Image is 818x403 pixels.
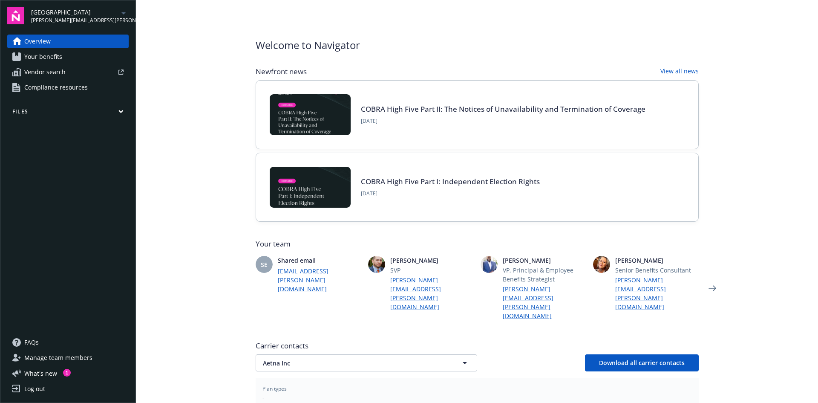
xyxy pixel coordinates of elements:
[24,81,88,94] span: Compliance resources
[7,351,129,365] a: Manage team members
[593,256,610,273] img: photo
[7,50,129,64] a: Your benefits
[390,266,474,275] span: SVP
[503,266,586,284] span: VP, Principal & Employee Benefits Strategist
[7,7,24,24] img: navigator-logo.svg
[24,336,39,349] span: FAQs
[390,256,474,265] span: [PERSON_NAME]
[31,7,129,24] button: [GEOGRAPHIC_DATA][PERSON_NAME][EMAIL_ADDRESS][PERSON_NAME][DOMAIN_NAME]arrowDropDown
[361,104,645,114] a: COBRA High Five Part II: The Notices of Unavailability and Termination of Coverage
[7,35,129,48] a: Overview
[118,8,129,18] a: arrowDropDown
[585,354,699,371] button: Download all carrier contacts
[7,369,71,378] button: What's new1
[278,256,361,265] span: Shared email
[503,256,586,265] span: [PERSON_NAME]
[263,359,440,368] span: Aetna Inc
[262,385,692,393] span: Plan types
[599,359,685,367] span: Download all carrier contacts
[7,336,129,349] a: FAQs
[256,38,360,53] span: Welcome to Navigator
[390,275,474,311] a: [PERSON_NAME][EMAIL_ADDRESS][PERSON_NAME][DOMAIN_NAME]
[361,190,540,197] span: [DATE]
[63,369,71,377] div: 1
[24,369,57,378] span: What ' s new
[24,382,45,396] div: Log out
[256,354,477,371] button: Aetna Inc
[24,50,62,64] span: Your benefits
[261,260,268,269] span: SE
[256,67,307,77] span: Newfront news
[615,266,699,275] span: Senior Benefits Consultant
[256,239,699,249] span: Your team
[615,256,699,265] span: [PERSON_NAME]
[481,256,498,273] img: photo
[368,256,385,273] img: photo
[31,8,118,17] span: [GEOGRAPHIC_DATA]
[361,177,540,186] a: COBRA High Five Part I: Independent Election Rights
[270,94,351,135] img: BLOG-Card Image - Compliance - COBRA High Five Pt 2 - 08-21-25.jpg
[270,167,351,208] img: BLOG-Card Image - Compliance - COBRA High Five Pt 1 07-18-25.jpg
[278,267,361,293] a: [EMAIL_ADDRESS][PERSON_NAME][DOMAIN_NAME]
[24,35,51,48] span: Overview
[256,341,699,351] span: Carrier contacts
[615,275,699,311] a: [PERSON_NAME][EMAIL_ADDRESS][PERSON_NAME][DOMAIN_NAME]
[706,281,719,295] a: Next
[503,284,586,320] a: [PERSON_NAME][EMAIL_ADDRESS][PERSON_NAME][DOMAIN_NAME]
[7,65,129,79] a: Vendor search
[660,67,699,77] a: View all news
[7,108,129,119] button: Files
[7,81,129,94] a: Compliance resources
[262,393,692,402] span: -
[31,17,118,24] span: [PERSON_NAME][EMAIL_ADDRESS][PERSON_NAME][DOMAIN_NAME]
[361,117,645,125] span: [DATE]
[24,65,66,79] span: Vendor search
[24,351,92,365] span: Manage team members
